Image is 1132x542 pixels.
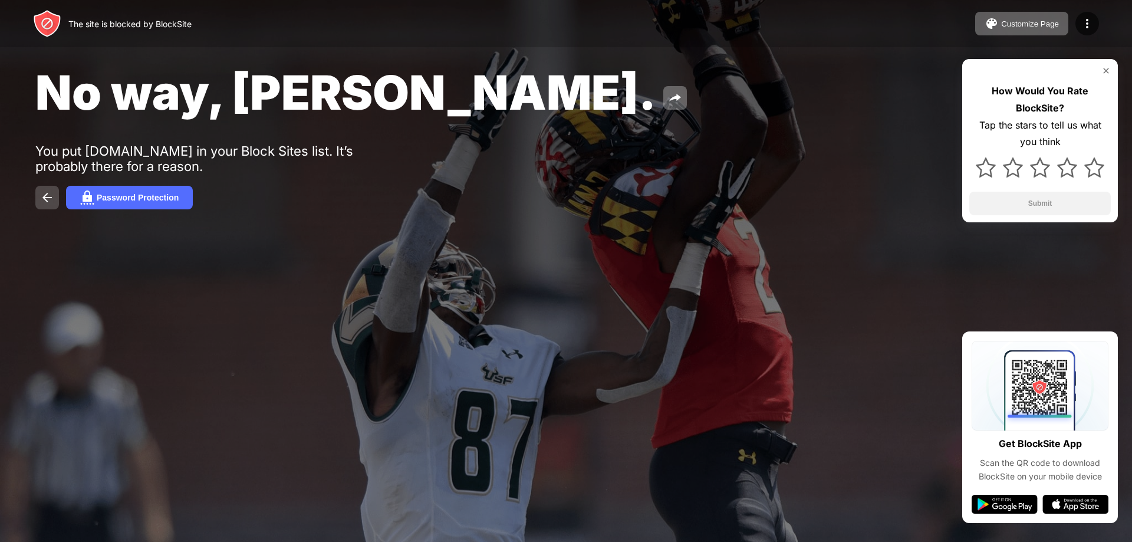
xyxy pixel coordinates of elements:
[985,17,999,31] img: pallet.svg
[97,193,179,202] div: Password Protection
[1057,157,1077,178] img: star.svg
[969,83,1111,117] div: How Would You Rate BlockSite?
[976,157,996,178] img: star.svg
[66,186,193,209] button: Password Protection
[1080,17,1094,31] img: menu-icon.svg
[972,456,1108,483] div: Scan the QR code to download BlockSite on your mobile device
[1030,157,1050,178] img: star.svg
[1003,157,1023,178] img: star.svg
[969,117,1111,151] div: Tap the stars to tell us what you think
[1101,66,1111,75] img: rate-us-close.svg
[40,190,54,205] img: back.svg
[80,190,94,205] img: password.svg
[975,12,1068,35] button: Customize Page
[999,435,1082,452] div: Get BlockSite App
[1084,157,1104,178] img: star.svg
[1001,19,1059,28] div: Customize Page
[33,9,61,38] img: header-logo.svg
[972,495,1038,514] img: google-play.svg
[35,64,656,121] span: No way, [PERSON_NAME].
[969,192,1111,215] button: Submit
[35,143,400,174] div: You put [DOMAIN_NAME] in your Block Sites list. It’s probably there for a reason.
[68,19,192,29] div: The site is blocked by BlockSite
[972,341,1108,431] img: qrcode.svg
[1042,495,1108,514] img: app-store.svg
[668,91,682,105] img: share.svg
